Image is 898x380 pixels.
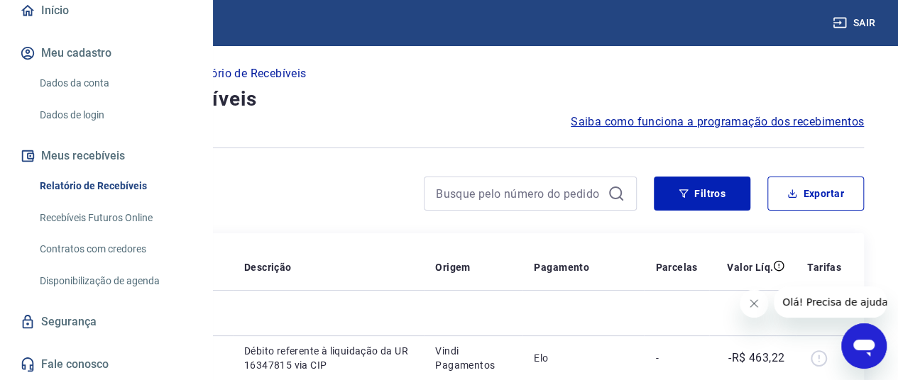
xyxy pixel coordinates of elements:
[17,306,195,337] a: Segurança
[34,172,195,201] a: Relatório de Recebíveis
[807,260,841,274] p: Tarifas
[34,235,195,264] a: Contratos com credores
[655,351,697,365] p: -
[34,101,195,130] a: Dados de login
[534,260,589,274] p: Pagamento
[34,203,195,233] a: Recebíveis Futuros Online
[17,349,195,380] a: Fale conosco
[435,344,511,372] p: Vindi Pagamentos
[774,286,887,318] iframe: Mensagem da empresa
[244,344,412,372] p: Débito referente à liquidação da UR 16347815 via CIP
[728,350,784,367] p: -R$ 463,22
[841,323,887,369] iframe: Botão para abrir a janela de mensagens
[435,260,470,274] p: Origem
[17,38,195,69] button: Meu cadastro
[34,85,864,113] h4: Relatório de Recebíveis
[571,113,864,130] a: Saiba como funciona a programação dos recebimentos
[436,183,602,204] input: Busque pelo número do pedido
[740,289,768,318] iframe: Fechar mensagem
[655,260,697,274] p: Parcelas
[534,351,633,365] p: Elo
[830,10,881,36] button: Sair
[767,177,864,211] button: Exportar
[34,69,195,98] a: Dados da conta
[654,177,750,211] button: Filtros
[34,267,195,296] a: Disponibilização de agenda
[184,65,306,82] p: Relatório de Recebíveis
[17,140,195,172] button: Meus recebíveis
[9,10,119,21] span: Olá! Precisa de ajuda?
[244,260,292,274] p: Descrição
[727,260,773,274] p: Valor Líq.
